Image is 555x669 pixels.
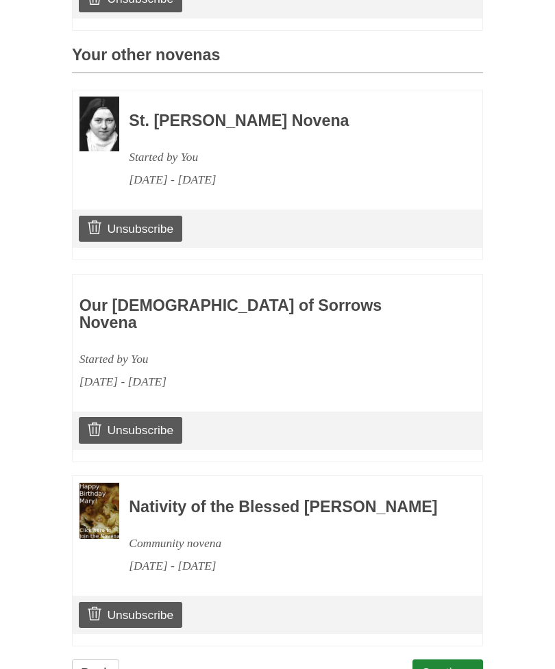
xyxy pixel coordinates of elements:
div: Started by You [79,348,396,370]
img: Novena image [79,483,119,539]
div: Community novena [129,532,445,555]
a: Unsubscribe [79,602,182,628]
div: [DATE] - [DATE] [129,555,445,577]
div: [DATE] - [DATE] [129,168,445,191]
h3: St. [PERSON_NAME] Novena [129,112,445,130]
img: Novena image [79,97,119,151]
div: [DATE] - [DATE] [79,370,396,393]
a: Unsubscribe [79,417,182,443]
div: Started by You [129,146,445,168]
h3: Our [DEMOGRAPHIC_DATA] of Sorrows Novena [79,297,396,332]
h3: Your other novenas [72,47,483,73]
h3: Nativity of the Blessed [PERSON_NAME] [129,498,445,516]
a: Unsubscribe [79,216,182,242]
